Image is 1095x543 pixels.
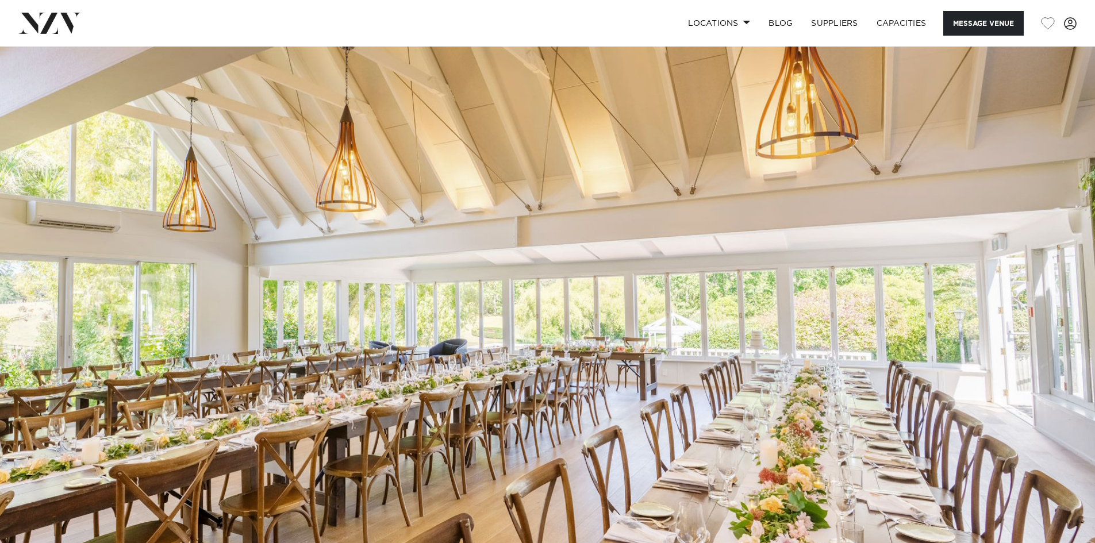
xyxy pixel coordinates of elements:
a: SUPPLIERS [802,11,867,36]
img: nzv-logo.png [18,13,81,33]
a: BLOG [759,11,802,36]
a: Locations [679,11,759,36]
a: Capacities [867,11,936,36]
button: Message Venue [943,11,1024,36]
